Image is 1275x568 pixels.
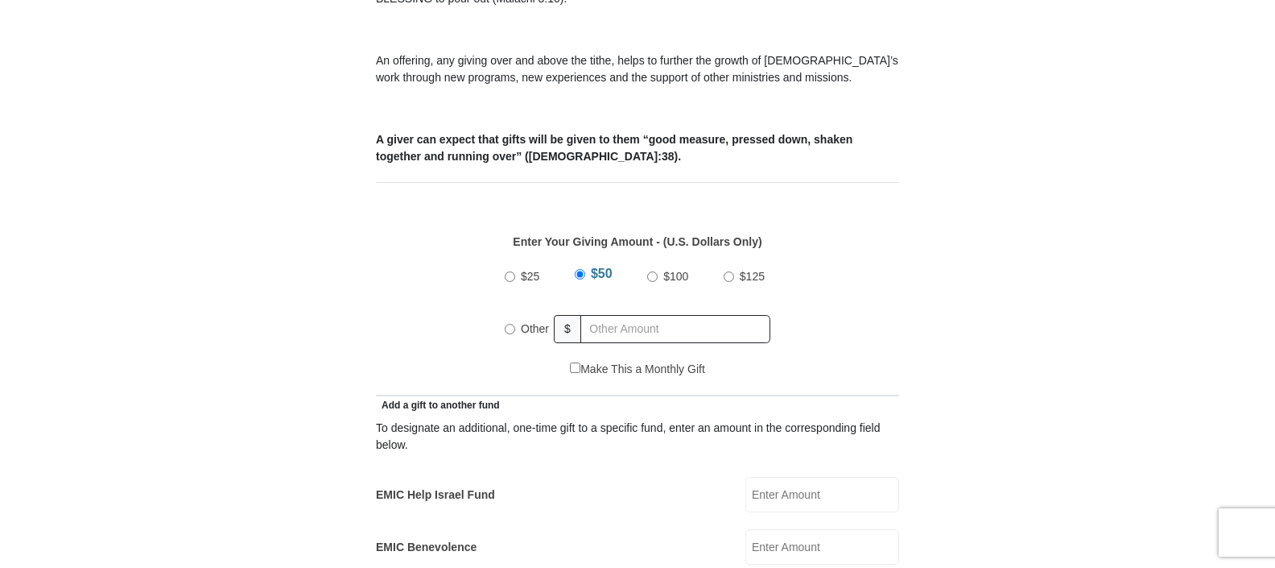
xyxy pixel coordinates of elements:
[570,361,705,378] label: Make This a Monthly Gift
[521,270,539,283] span: $25
[376,52,899,86] p: An offering, any giving over and above the tithe, helps to further the growth of [DEMOGRAPHIC_DAT...
[376,133,852,163] b: A giver can expect that gifts will be given to them “good measure, pressed down, shaken together ...
[570,363,580,373] input: Make This a Monthly Gift
[554,315,581,343] span: $
[376,487,495,504] label: EMIC Help Israel Fund
[591,267,613,280] span: $50
[376,539,477,556] label: EMIC Benevolence
[376,420,899,454] div: To designate an additional, one-time gift to a specific fund, enter an amount in the correspondin...
[513,235,761,248] strong: Enter Your Giving Amount - (U.S. Dollars Only)
[376,400,500,411] span: Add a gift to another fund
[745,529,899,565] input: Enter Amount
[745,477,899,512] input: Enter Amount
[580,315,770,343] input: Other Amount
[663,270,688,283] span: $100
[740,270,765,283] span: $125
[521,322,549,335] span: Other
